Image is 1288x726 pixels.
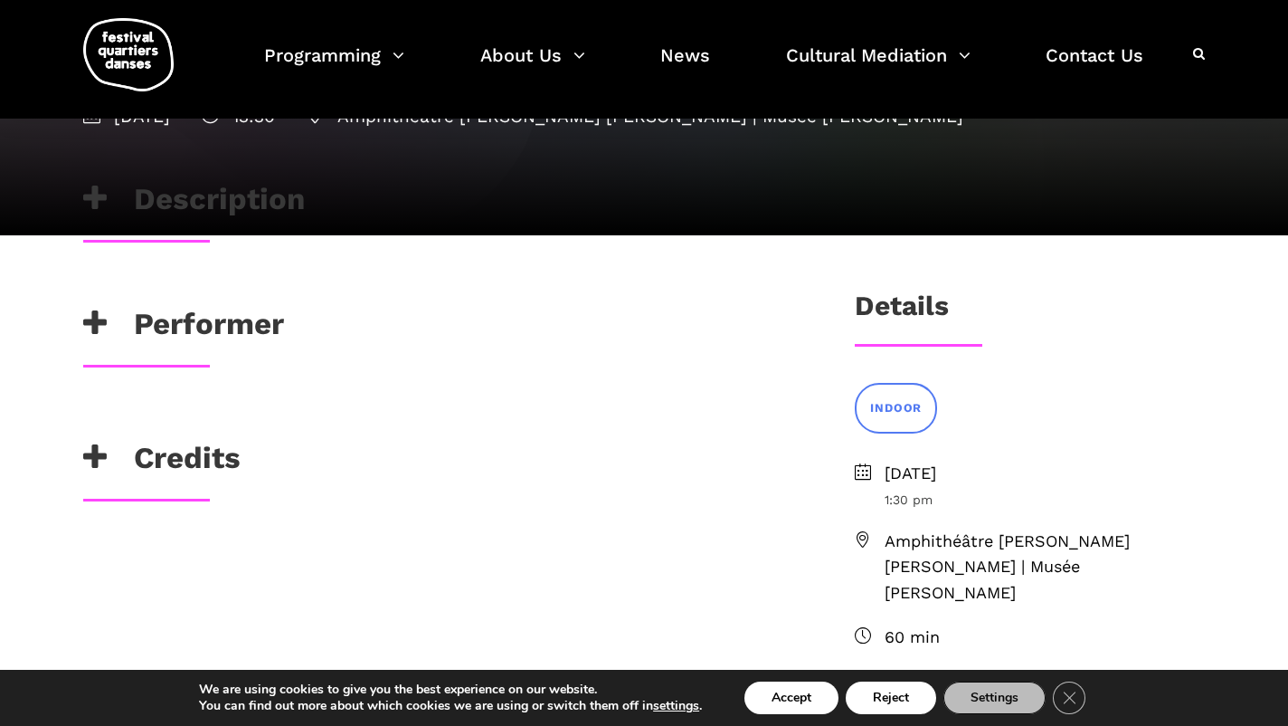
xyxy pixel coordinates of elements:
[885,461,1205,487] span: [DATE]
[199,698,702,714] p: You can find out more about which cookies we are using or switch them off in .
[1046,40,1143,93] a: Contact Us
[786,40,971,93] a: Cultural Mediation
[83,306,284,351] h3: Performer
[846,682,936,714] button: Reject
[1053,682,1085,714] button: Close GDPR Cookie Banner
[885,529,1205,607] span: Amphithéâtre [PERSON_NAME] [PERSON_NAME] | Musée [PERSON_NAME]
[480,40,585,93] a: About Us
[83,181,305,226] h3: Description
[885,490,1205,510] span: 1:30 pm
[264,40,404,93] a: Programming
[83,106,170,127] span: [DATE]
[653,698,699,714] button: settings
[660,40,710,93] a: News
[885,625,1205,651] span: 60 min
[202,106,275,127] span: 13:30
[744,682,838,714] button: Accept
[855,290,949,335] h3: Details
[943,682,1046,714] button: Settings
[307,106,963,127] span: Amphithéâtre [PERSON_NAME] [PERSON_NAME] | Musée [PERSON_NAME]
[870,399,922,418] span: INDOOR
[83,18,174,91] img: logo-fqd-med
[83,440,241,485] h3: Credits
[199,682,702,698] p: We are using cookies to give you the best experience on our website.
[855,383,937,433] a: INDOOR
